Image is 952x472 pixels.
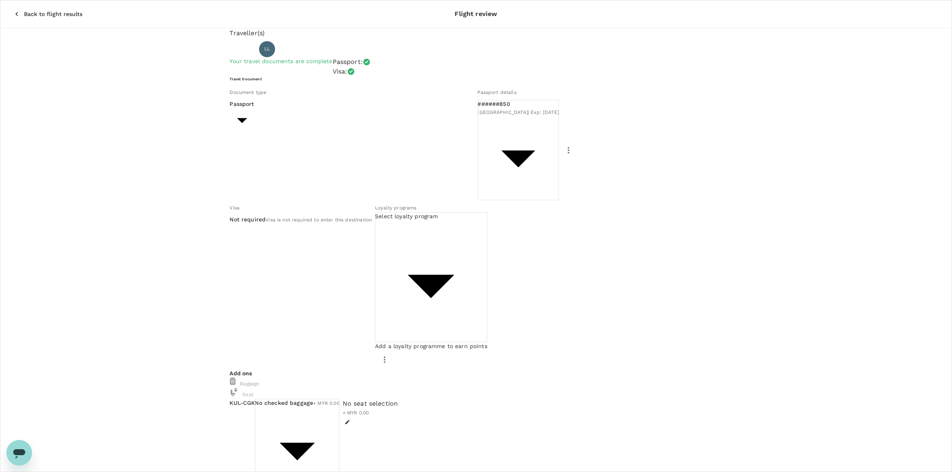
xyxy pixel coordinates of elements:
[478,100,559,117] div: ######850[GEOGRAPHIC_DATA]| Exp: [DATE]
[230,28,722,38] p: Traveller(s)
[478,100,559,108] p: ######850
[230,76,722,82] h6: Travel Document
[230,90,267,95] span: Document type
[264,45,270,53] span: LL
[343,399,398,408] div: No seat selection
[230,100,254,108] p: Passport
[278,44,322,54] p: Low Lay Yeok
[455,9,497,19] p: Flight review
[375,212,487,220] p: Select loyalty program
[333,67,347,76] p: Visa :
[255,400,313,406] span: No checked baggage
[230,58,333,64] span: Your travel documents are complete
[375,205,416,211] span: Loyalty programs
[333,57,363,67] p: Passport :
[230,45,256,53] p: Traveller 1 :
[230,399,255,407] p: KUL - CGK
[230,205,240,211] span: Visa
[230,377,236,385] img: baggage-icon
[230,377,722,388] div: Baggage
[230,215,266,223] p: Not required
[313,400,339,406] span: + MYR 0.00
[230,369,722,377] p: Add ons
[375,343,487,349] span: Add a loyalty programme to earn points
[255,399,339,408] div: No checked baggage+ MYR 0.00
[478,90,517,95] span: Passport details
[3,4,94,24] button: Back to flight results
[343,410,369,416] span: + MYR 0.00
[6,440,32,466] iframe: Button to launch messaging window
[230,388,722,399] div: Seat
[375,220,487,228] div: ​
[478,110,559,115] span: [GEOGRAPHIC_DATA] | Exp: [DATE]
[265,217,372,223] span: Visa is not required to enter this destination
[24,10,82,18] p: Back to flight results
[230,388,238,396] img: baggage-icon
